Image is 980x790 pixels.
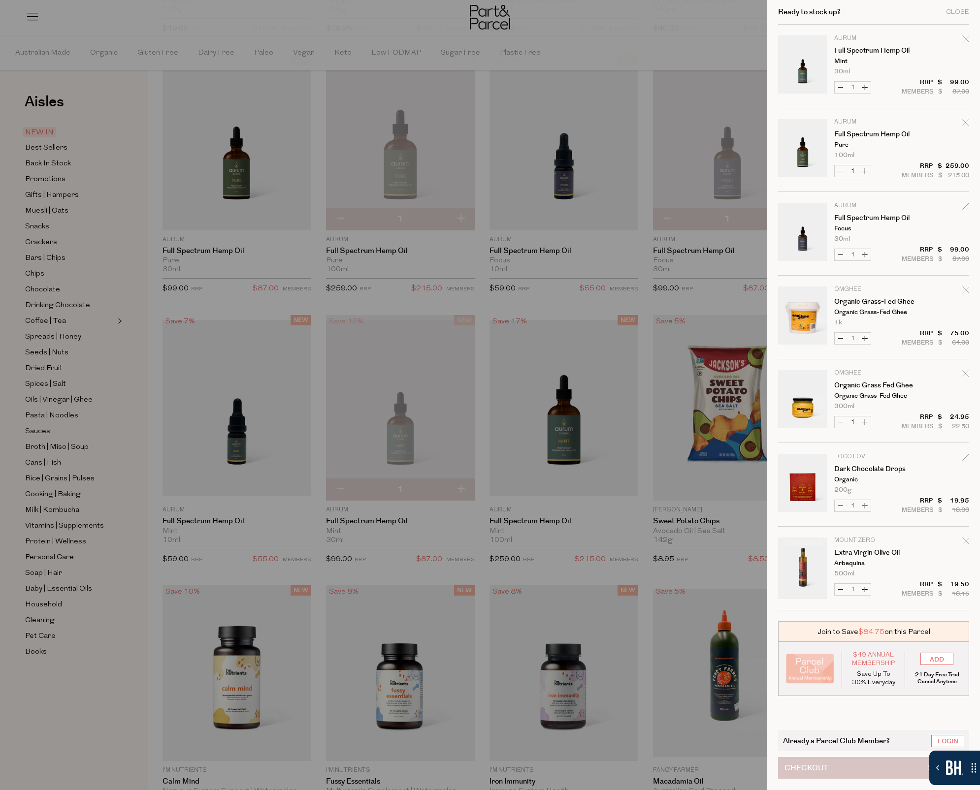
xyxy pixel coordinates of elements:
[931,735,964,747] a: Login
[834,403,854,410] span: 300ml
[784,758,828,778] span: Checkout
[834,393,911,399] p: Organic Grass-fed Ghee
[834,152,854,158] span: 100ml
[847,333,859,344] input: QTY Organic Grass-fed Ghee
[962,285,969,298] div: Remove Organic Grass-fed Ghee
[928,758,963,778] span: $ 596.40
[834,298,911,305] a: Organic Grass-fed Ghee
[847,165,859,177] input: QTY Full Spectrum Hemp Oil
[834,560,911,567] p: Arbequina
[834,215,911,221] a: Full Spectrum Hemp Oil
[834,476,911,483] p: Organic
[849,670,898,687] p: Save Up To 30% Everyday
[834,119,911,125] p: Aurum
[834,58,911,64] p: Mint
[834,454,911,460] p: Loco Love
[834,319,842,326] span: 1k
[778,621,969,642] div: Join to Save on this Parcel
[849,651,898,667] span: $49 Annual Membership
[778,757,969,779] button: Checkout$ 596.40
[962,201,969,215] div: Remove Full Spectrum Hemp Oil
[834,487,851,493] span: 200g
[946,9,969,15] div: Close
[858,627,884,637] span: $84.75
[920,653,953,665] input: ADD
[834,142,911,148] p: Pure
[834,309,911,316] p: Organic Grass-fed Ghee
[778,8,841,16] h2: Ready to stock up?
[834,236,850,242] span: 30ml
[834,537,911,543] p: Mount Zero
[962,34,969,47] div: Remove Full Spectrum Hemp Oil
[834,382,911,389] a: Organic Grass Fed Ghee
[847,500,859,511] input: QTY Dark Chocolate Drops
[834,225,911,232] p: Focus
[834,570,854,577] span: 500ml
[834,47,911,54] a: Full Spectrum Hemp Oil
[847,584,859,595] input: QTY Extra Virgin Olive Oil
[962,452,969,466] div: Remove Dark Chocolate Drops
[783,735,890,746] span: Already a Parcel Club Member?
[834,68,850,75] span: 30ml
[847,249,859,260] input: QTY Full Spectrum Hemp Oil
[834,466,911,473] a: Dark Chocolate Drops
[834,131,911,138] a: Full Spectrum Hemp Oil
[834,549,911,556] a: Extra Virgin Olive Oil
[834,35,911,41] p: Aurum
[962,536,969,549] div: Remove Extra Virgin Olive Oil
[834,203,911,209] p: Aurum
[847,416,859,428] input: QTY Organic Grass Fed Ghee
[834,370,911,376] p: OMGhee
[962,369,969,382] div: Remove Organic Grass Fed Ghee
[847,82,859,93] input: QTY Full Spectrum Hemp Oil
[834,286,911,292] p: OMGhee
[962,118,969,131] div: Remove Full Spectrum Hemp Oil
[913,671,961,685] p: 21 Day Free Trial Cancel Anytime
